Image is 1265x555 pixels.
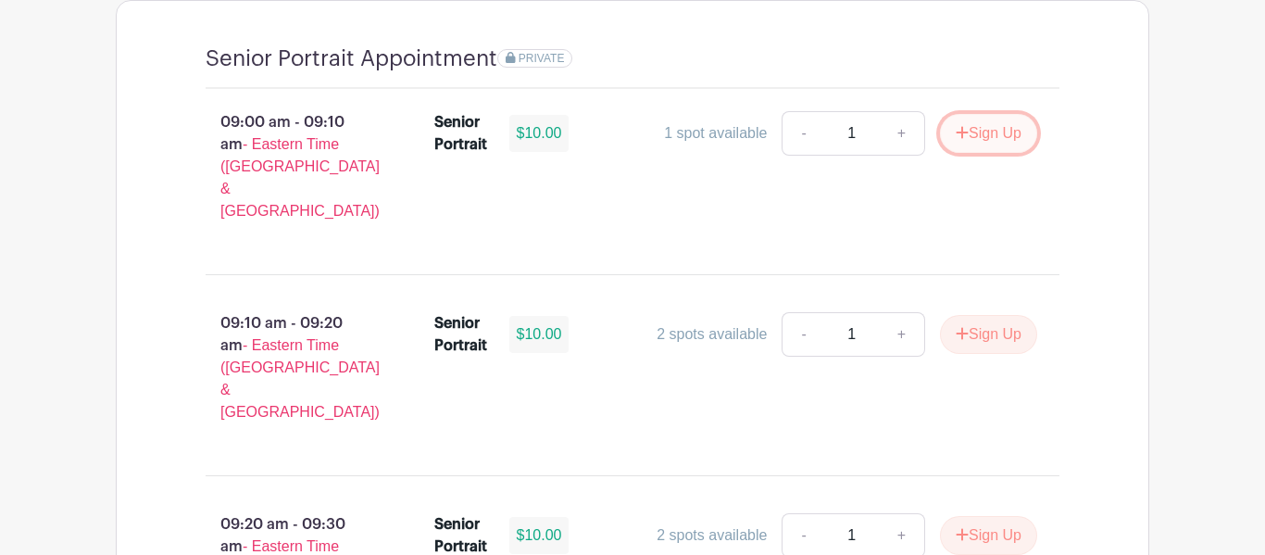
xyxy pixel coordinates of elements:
button: Sign Up [940,315,1037,354]
h4: Senior Portrait Appointment [206,45,497,72]
p: 09:00 am - 09:10 am [176,104,405,230]
button: Sign Up [940,114,1037,153]
div: 2 spots available [657,323,767,346]
span: - Eastern Time ([GEOGRAPHIC_DATA] & [GEOGRAPHIC_DATA]) [220,136,380,219]
div: 1 spot available [664,122,767,145]
div: $10.00 [509,517,570,554]
span: - Eastern Time ([GEOGRAPHIC_DATA] & [GEOGRAPHIC_DATA]) [220,337,380,420]
a: - [782,111,824,156]
div: $10.00 [509,115,570,152]
a: - [782,312,824,357]
div: Senior Portrait [434,312,487,357]
div: Senior Portrait [434,111,487,156]
div: 2 spots available [657,524,767,547]
button: Sign Up [940,516,1037,555]
div: $10.00 [509,316,570,353]
a: + [879,312,925,357]
span: PRIVATE [519,52,565,65]
a: + [879,111,925,156]
p: 09:10 am - 09:20 am [176,305,405,431]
